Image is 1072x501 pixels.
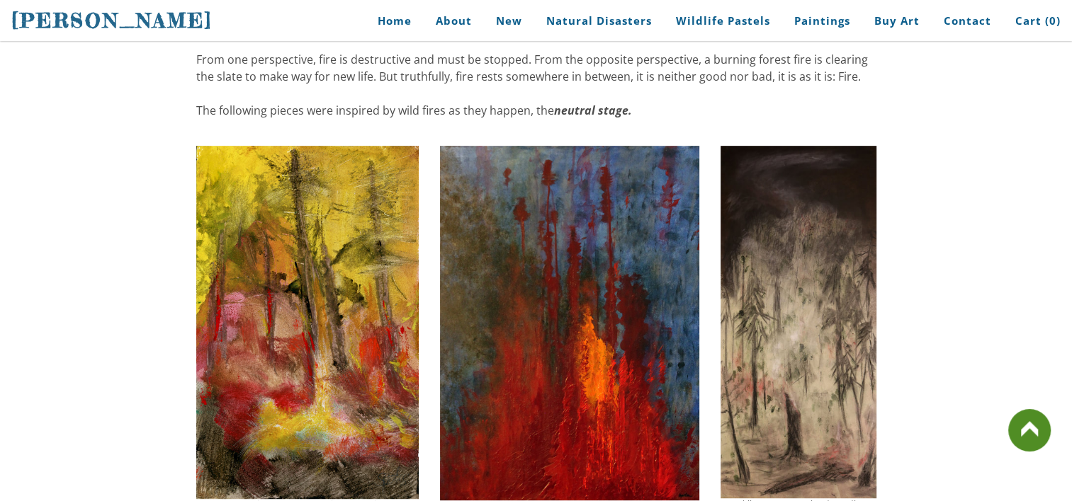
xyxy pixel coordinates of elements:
img: wildfire art [196,146,419,499]
strong: neutral stage. [554,103,632,118]
a: Wildlife Pastels [665,5,781,37]
span: [PERSON_NAME] [11,8,213,33]
a: Contact [933,5,1002,37]
span: 0 [1049,13,1056,28]
img: wildfire crackling painting [721,146,876,499]
a: Natural Disasters [536,5,662,37]
a: Buy Art [864,5,930,37]
a: New [485,5,533,37]
div: From one perspective, fire is destructive and must be stopped. From the opposite perspective, a b... [196,51,876,119]
a: [PERSON_NAME] [11,7,213,34]
img: wild fire painting [440,146,699,500]
a: Home [356,5,422,37]
a: Cart (0) [1005,5,1061,37]
a: About [425,5,483,37]
a: Paintings [784,5,861,37]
